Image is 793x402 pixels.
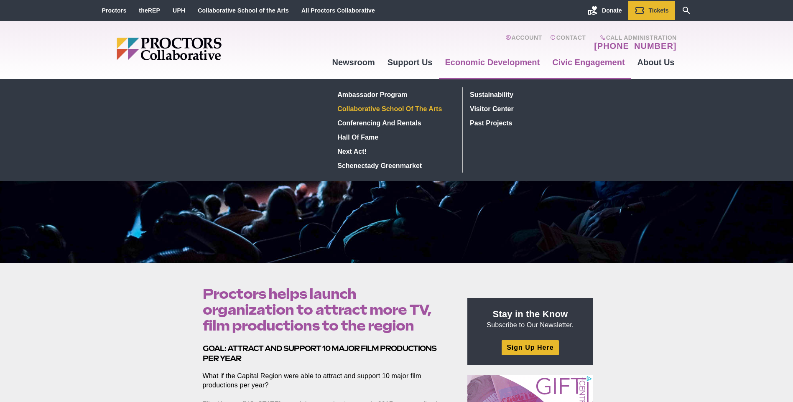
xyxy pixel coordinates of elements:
a: Visitor Center [467,102,589,116]
a: [PHONE_NUMBER] [594,41,676,51]
a: Hall of Fame [334,130,456,144]
img: Proctors logo [117,38,286,60]
span: Call Administration [592,34,676,41]
a: theREP [139,7,160,14]
a: Collaborative School of the Arts [198,7,289,14]
strong: Stay in the Know [493,309,568,319]
a: Ambassador Program [334,87,456,102]
a: Civic Engagement [546,51,631,74]
a: Sign Up Here [502,340,558,355]
a: Contact [550,34,586,51]
a: Search [675,1,698,20]
h1: Proctors helps launch organization to attract more TV, film productions to the region [203,286,449,333]
a: Sustainability [467,87,589,102]
a: Donate [581,1,628,20]
a: Tickets [628,1,675,20]
span: Donate [602,7,622,14]
a: Newsroom [326,51,381,74]
a: Past Projects [467,116,589,130]
p: Subscribe to Our Newsletter. [477,308,583,330]
a: Collaborative School of the Arts [334,102,456,116]
a: Conferencing and rentals [334,116,456,130]
a: All Proctors Collaborative [301,7,375,14]
a: Next Act! [334,144,456,158]
span: Tickets [649,7,669,14]
a: Economic Development [439,51,546,74]
a: Proctors [102,7,127,14]
p: What if the Capital Region were able to attract and support 10 major film productions per year? [203,371,449,390]
h3: Goal: Attract and support 10 major film productions per year [203,343,449,363]
a: Account [505,34,542,51]
a: Schenectady Greenmarket [334,158,456,173]
a: About Us [631,51,681,74]
a: UPH [173,7,185,14]
a: Support Us [381,51,439,74]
